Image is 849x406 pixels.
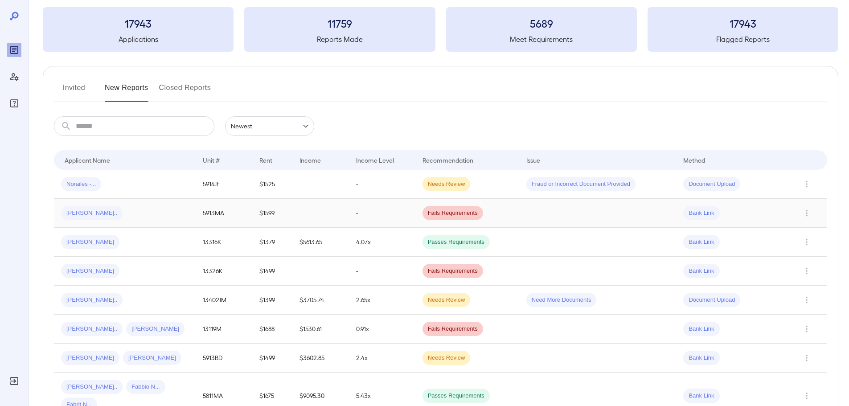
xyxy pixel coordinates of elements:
span: Document Upload [683,296,740,304]
h3: 11759 [244,16,435,30]
td: 5913BD [196,344,252,373]
h3: 5689 [446,16,637,30]
td: $1499 [252,344,292,373]
span: Norailes -... [61,180,101,189]
span: Needs Review [422,180,471,189]
span: Passes Requirements [422,238,490,246]
span: [PERSON_NAME].. [61,325,123,333]
span: Fails Requirements [422,267,483,275]
div: Issue [526,155,541,165]
span: [PERSON_NAME].. [61,209,123,217]
h5: Applications [43,34,234,45]
span: Document Upload [683,180,740,189]
button: Row Actions [800,351,814,365]
td: - [349,257,415,286]
button: Row Actions [800,293,814,307]
td: 13316K [196,228,252,257]
td: 13119M [196,315,252,344]
button: Invited [54,81,94,102]
td: $1499 [252,257,292,286]
span: Passes Requirements [422,392,490,400]
td: $1379 [252,228,292,257]
span: Needs Review [422,296,471,304]
span: Fraud or Incorrect Document Provided [526,180,636,189]
button: Row Actions [800,235,814,249]
td: $1525 [252,170,292,199]
h5: Flagged Reports [648,34,838,45]
span: [PERSON_NAME].. [61,383,123,391]
span: Fails Requirements [422,325,483,333]
div: Log Out [7,374,21,388]
span: Fails Requirements [422,209,483,217]
td: $1688 [252,315,292,344]
div: Recommendation [422,155,473,165]
td: 4.07x [349,228,415,257]
div: Manage Users [7,70,21,84]
td: - [349,199,415,228]
span: Bank Link [683,325,719,333]
td: $3705.74 [292,286,349,315]
span: Bank Link [683,238,719,246]
div: Unit # [203,155,220,165]
span: Needs Review [422,354,471,362]
td: 13326K [196,257,252,286]
td: 5913MA [196,199,252,228]
span: [PERSON_NAME].. [61,296,123,304]
span: [PERSON_NAME] [61,354,119,362]
span: Bank Link [683,267,719,275]
summary: 17943Applications11759Reports Made5689Meet Requirements17943Flagged Reports [43,7,838,52]
div: Method [683,155,705,165]
td: 0.91x [349,315,415,344]
td: 2.65x [349,286,415,315]
span: [PERSON_NAME] [61,238,119,246]
td: $5613.65 [292,228,349,257]
td: 5914JE [196,170,252,199]
td: $3602.85 [292,344,349,373]
td: $1599 [252,199,292,228]
span: Bank Link [683,392,719,400]
div: Newest [225,116,314,136]
div: Rent [259,155,274,165]
span: Bank Link [683,209,719,217]
button: Row Actions [800,177,814,191]
h3: 17943 [43,16,234,30]
button: Row Actions [800,322,814,336]
span: Need More Documents [526,296,597,304]
div: Income Level [356,155,394,165]
button: New Reports [105,81,148,102]
button: Row Actions [800,389,814,403]
td: - [349,170,415,199]
td: 2.4x [349,344,415,373]
h5: Reports Made [244,34,435,45]
span: [PERSON_NAME] [126,325,185,333]
td: $1399 [252,286,292,315]
td: $1530.61 [292,315,349,344]
div: Income [299,155,321,165]
button: Closed Reports [159,81,211,102]
td: 13402JM [196,286,252,315]
span: [PERSON_NAME] [61,267,119,275]
span: Fabbio N... [126,383,165,391]
span: Bank Link [683,354,719,362]
div: FAQ [7,96,21,111]
button: Row Actions [800,206,814,220]
button: Row Actions [800,264,814,278]
h3: 17943 [648,16,838,30]
span: [PERSON_NAME] [123,354,181,362]
div: Reports [7,43,21,57]
div: Applicant Name [65,155,110,165]
h5: Meet Requirements [446,34,637,45]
